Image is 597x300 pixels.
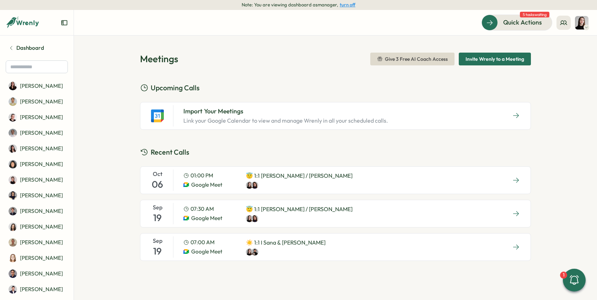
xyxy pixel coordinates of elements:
a: Andrea Lopez[PERSON_NAME] [6,141,68,156]
p: [PERSON_NAME] [20,176,63,184]
span: Google Meet [191,181,222,189]
p: [PERSON_NAME] [20,192,63,199]
p: 😇 1:1 [PERSON_NAME] / [PERSON_NAME] [246,171,353,180]
p: [PERSON_NAME] [20,129,63,137]
a: Batool Fatima[PERSON_NAME] [6,188,68,203]
button: 1 [563,269,586,291]
button: turn off [340,2,355,7]
span: Google Meet [191,248,222,256]
img: Elisabetta ​Casagrande [9,223,17,231]
span: Invite Wrenly to a Meeting [466,53,524,65]
img: Dionisio Arredondo [9,207,17,215]
img: Angelina Costa [9,160,17,168]
span: 01:00 PM [190,172,213,180]
a: Angelina Costa[PERSON_NAME] [6,157,68,171]
span: Upcoming Calls [151,82,200,93]
img: Elena Ladushyna [246,182,253,189]
p: [PERSON_NAME] [20,145,63,152]
p: [PERSON_NAME] [20,98,63,106]
a: Almudena Bernardos[PERSON_NAME] [6,110,68,124]
img: Ahmet Karakus [9,97,17,106]
a: Amna Khattak[PERSON_NAME] [6,126,68,140]
img: Elena Ladushyna [575,16,588,30]
img: Friederike Giese [9,254,17,262]
p: Link your Google Calendar to view and manage Wrenly in all your scheduled calls. [183,116,388,125]
a: Francisco Afonso[PERSON_NAME] [6,235,68,250]
p: [PERSON_NAME] [20,254,63,262]
a: Axi Molnar[PERSON_NAME] [6,173,68,187]
button: Give 3 Free AI Coach Access [370,53,455,65]
span: 06 [152,178,163,191]
div: 1 [560,272,567,279]
span: 07:00 AM [190,239,215,246]
p: [PERSON_NAME] [20,82,63,90]
img: Axi Molnar [9,176,17,184]
img: Adriana Fosca [9,82,17,90]
span: Recent Calls [151,147,189,158]
span: 19 [153,211,162,224]
span: Give 3 Free AI Coach Access [385,57,448,61]
span: Google Meet [191,214,222,222]
button: Expand sidebar [61,19,68,26]
a: Elisabetta ​Casagrande[PERSON_NAME] [6,220,68,234]
h3: Import Your Meetings [183,107,388,116]
a: Sep1907:00 AMGoogle Meet☀️ 1:1 I Sana & [PERSON_NAME]Elena LadushynaSana Naqvi [140,233,531,261]
p: [PERSON_NAME] [20,270,63,278]
p: [PERSON_NAME] [20,239,63,246]
img: Viktoria Korzhova [251,182,258,189]
a: Furqan Tariq[PERSON_NAME] [6,267,68,281]
span: Oct [153,170,162,178]
span: Sep [153,203,162,212]
span: Dashboard [16,44,44,52]
p: 😇 1:1 [PERSON_NAME] / [PERSON_NAME] [246,205,353,214]
button: Invite Wrenly to a Meeting [459,53,531,65]
img: Elena Ladushyna [246,248,253,256]
a: Ahmet Karakus[PERSON_NAME] [6,95,68,109]
a: Oct0601:00 PMGoogle Meet😇 1:1 [PERSON_NAME] / [PERSON_NAME]Elena LadushynaViktoria Korzhova [140,166,531,194]
span: Quick Actions [503,18,542,27]
a: Adriana Fosca[PERSON_NAME] [6,79,68,93]
a: Sep1907:30 AMGoogle Meet😇 1:1 [PERSON_NAME] / [PERSON_NAME]Elena LadushynaViktoria Korzhova [140,200,531,227]
p: [PERSON_NAME] [20,160,63,168]
p: [PERSON_NAME] [20,223,63,231]
a: Dionisio Arredondo[PERSON_NAME] [6,204,68,218]
img: Batool Fatima [9,191,17,200]
img: Furqan Tariq [9,269,17,278]
h1: Meetings [140,53,178,65]
img: Andrea Lopez [9,144,17,153]
p: [PERSON_NAME] [20,285,63,293]
p: [PERSON_NAME] [20,113,63,121]
span: 19 [153,245,162,257]
img: Sana Naqvi [251,248,258,256]
a: Friederike Giese[PERSON_NAME] [6,251,68,265]
img: Viktoria Korzhova [251,215,258,222]
p: [PERSON_NAME] [20,207,63,215]
img: Amna Khattak [9,129,17,137]
span: Note: You are viewing dashboard as manager , [242,2,338,8]
a: Ghazmir Mansur[PERSON_NAME] [6,282,68,296]
a: Dashboard [6,41,68,55]
button: Quick Actions [482,15,552,30]
p: ☀️ 1:1 I Sana & [PERSON_NAME] [246,238,326,247]
img: Francisco Afonso [9,238,17,247]
img: Elena Ladushyna [246,215,253,222]
span: 5 tasks waiting [520,12,549,17]
img: Almudena Bernardos [9,113,17,122]
span: Sep [153,236,162,245]
img: Ghazmir Mansur [9,285,17,294]
span: 07:30 AM [190,205,214,213]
